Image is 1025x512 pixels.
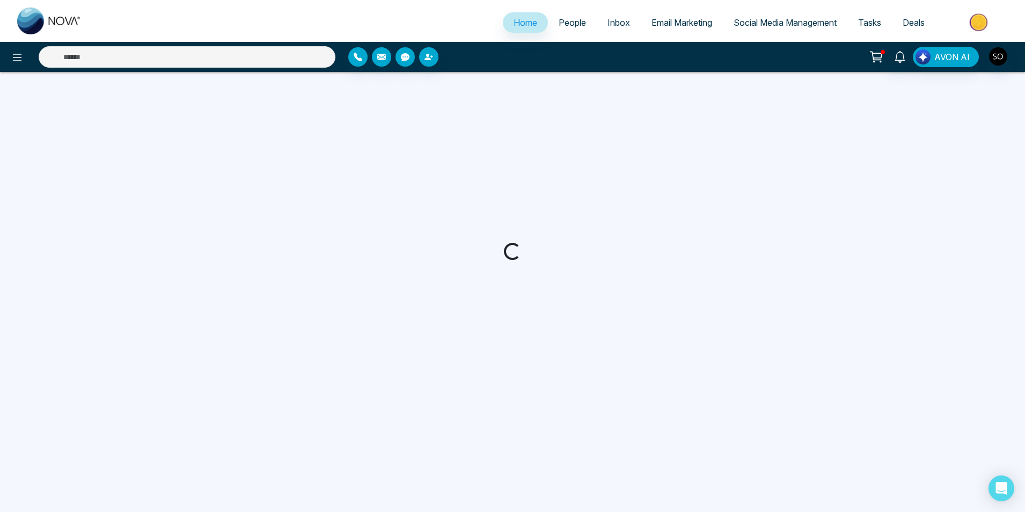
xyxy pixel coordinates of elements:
img: Lead Flow [916,49,931,64]
a: People [548,12,597,33]
div: Open Intercom Messenger [989,475,1014,501]
a: Social Media Management [723,12,847,33]
span: Deals [903,17,925,28]
span: Email Marketing [651,17,712,28]
span: Home [514,17,537,28]
a: Inbox [597,12,641,33]
a: Home [503,12,548,33]
span: People [559,17,586,28]
span: Tasks [858,17,881,28]
img: Nova CRM Logo [17,8,82,34]
span: Social Media Management [734,17,837,28]
span: Inbox [607,17,630,28]
a: Tasks [847,12,892,33]
a: Email Marketing [641,12,723,33]
img: User Avatar [989,47,1007,66]
span: AVON AI [934,51,970,63]
img: Market-place.gif [941,10,1019,34]
a: Deals [892,12,935,33]
button: AVON AI [913,47,979,67]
